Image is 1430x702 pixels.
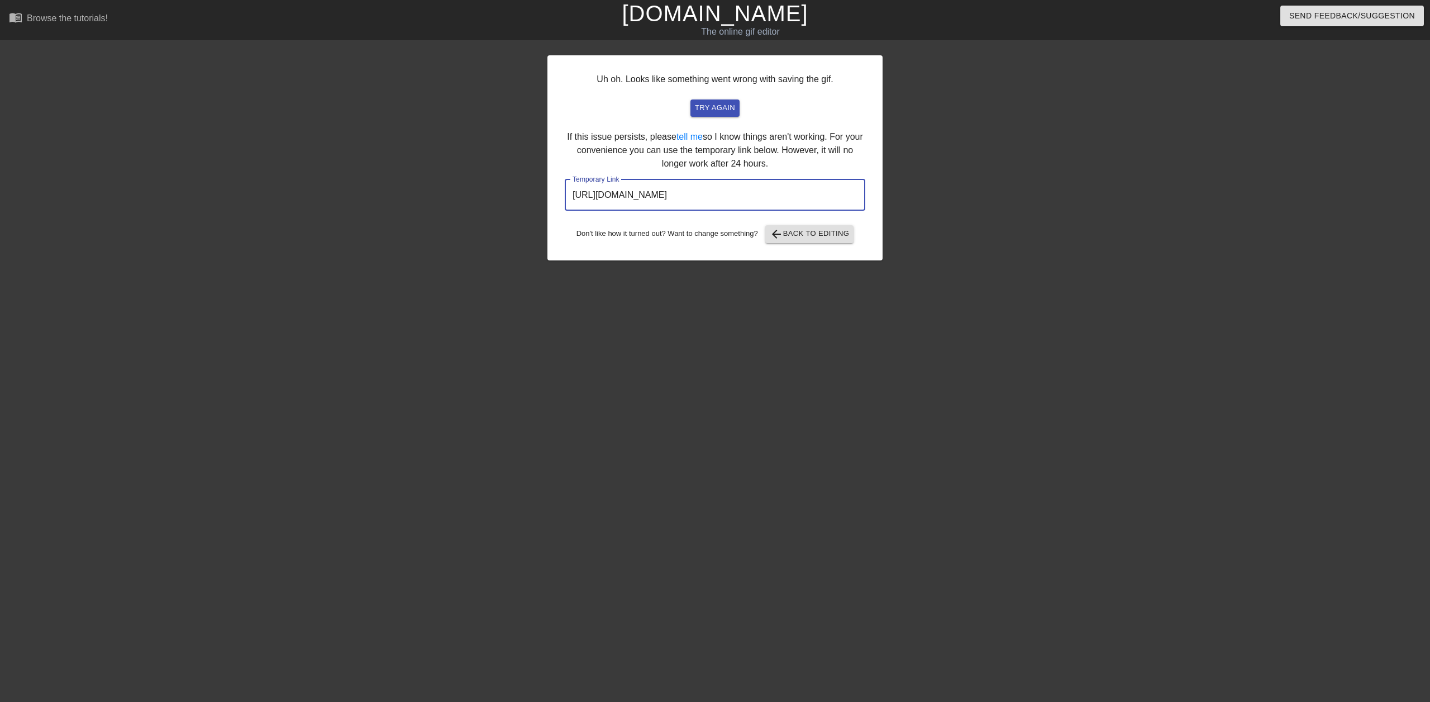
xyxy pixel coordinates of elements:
span: try again [695,102,735,115]
span: arrow_back [770,227,783,241]
button: Send Feedback/Suggestion [1280,6,1424,26]
a: tell me [676,132,703,141]
button: Back to Editing [765,225,854,243]
button: try again [690,99,740,117]
span: Back to Editing [770,227,850,241]
div: Uh oh. Looks like something went wrong with saving the gif. If this issue persists, please so I k... [547,55,883,260]
span: menu_book [9,11,22,24]
a: Browse the tutorials! [9,11,108,28]
div: Browse the tutorials! [27,13,108,23]
a: [DOMAIN_NAME] [622,1,808,26]
div: The online gif editor [482,25,998,39]
span: Send Feedback/Suggestion [1289,9,1415,23]
div: Don't like how it turned out? Want to change something? [565,225,865,243]
input: bare [565,179,865,211]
